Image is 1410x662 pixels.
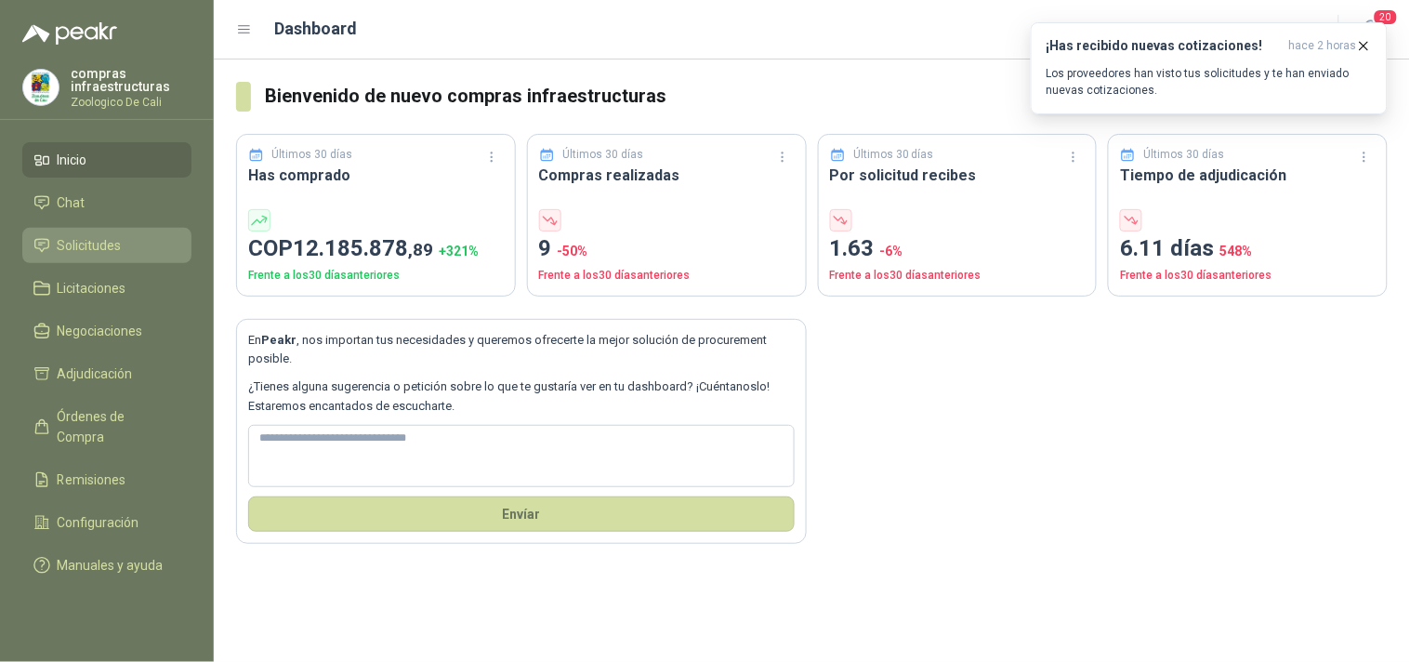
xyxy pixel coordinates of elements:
h3: Compras realizadas [539,164,795,187]
a: Remisiones [22,462,191,497]
a: Adjudicación [22,356,191,391]
p: compras infraestructuras [71,67,191,93]
p: Los proveedores han visto tus solicitudes y te han enviado nuevas cotizaciones. [1047,65,1372,99]
button: ¡Has recibido nuevas cotizaciones!hace 2 horas Los proveedores han visto tus solicitudes y te han... [1031,22,1388,114]
p: Últimos 30 días [272,146,353,164]
a: Configuración [22,505,191,540]
p: Frente a los 30 días anteriores [248,267,504,285]
button: 20 [1354,13,1388,46]
a: Solicitudes [22,228,191,263]
span: Licitaciones [58,278,126,298]
span: Configuración [58,512,139,533]
span: Chat [58,192,86,213]
p: ¿Tienes alguna sugerencia o petición sobre lo que te gustaría ver en tu dashboard? ¡Cuéntanoslo! ... [248,377,795,416]
a: Inicio [22,142,191,178]
span: + 321 % [439,244,479,258]
span: -6 % [880,244,903,258]
h3: Has comprado [248,164,504,187]
p: Últimos 30 días [562,146,643,164]
span: Adjudicación [58,364,133,384]
p: 1.63 [830,232,1086,267]
p: Últimos 30 días [1144,146,1225,164]
p: Frente a los 30 días anteriores [539,267,795,285]
h3: Por solicitud recibes [830,164,1086,187]
p: 9 [539,232,795,267]
span: Manuales y ayuda [58,555,164,576]
span: 12.185.878 [293,235,433,261]
p: 6.11 días [1120,232,1376,267]
p: Últimos 30 días [853,146,934,164]
img: Company Logo [23,70,59,105]
a: Negociaciones [22,313,191,349]
span: Negociaciones [58,321,143,341]
p: Frente a los 30 días anteriores [1120,267,1376,285]
h1: Dashboard [275,16,358,42]
h3: Tiempo de adjudicación [1120,164,1376,187]
p: En , nos importan tus necesidades y queremos ofrecerte la mejor solución de procurement posible. [248,331,795,369]
span: Inicio [58,150,87,170]
span: hace 2 horas [1289,38,1357,54]
p: Frente a los 30 días anteriores [830,267,1086,285]
span: Solicitudes [58,235,122,256]
span: Remisiones [58,470,126,490]
h3: ¡Has recibido nuevas cotizaciones! [1047,38,1282,54]
h3: Bienvenido de nuevo compras infraestructuras [266,82,1388,111]
span: 20 [1373,8,1399,26]
a: Órdenes de Compra [22,399,191,455]
p: Zoologico De Cali [71,97,191,108]
a: Licitaciones [22,271,191,306]
span: 548 % [1219,244,1252,258]
b: Peakr [261,333,296,347]
span: -50 % [558,244,588,258]
img: Logo peakr [22,22,117,45]
button: Envíar [248,496,795,532]
a: Manuales y ayuda [22,548,191,583]
a: Chat [22,185,191,220]
span: ,89 [408,239,433,260]
p: COP [248,232,504,267]
span: Órdenes de Compra [58,406,174,447]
